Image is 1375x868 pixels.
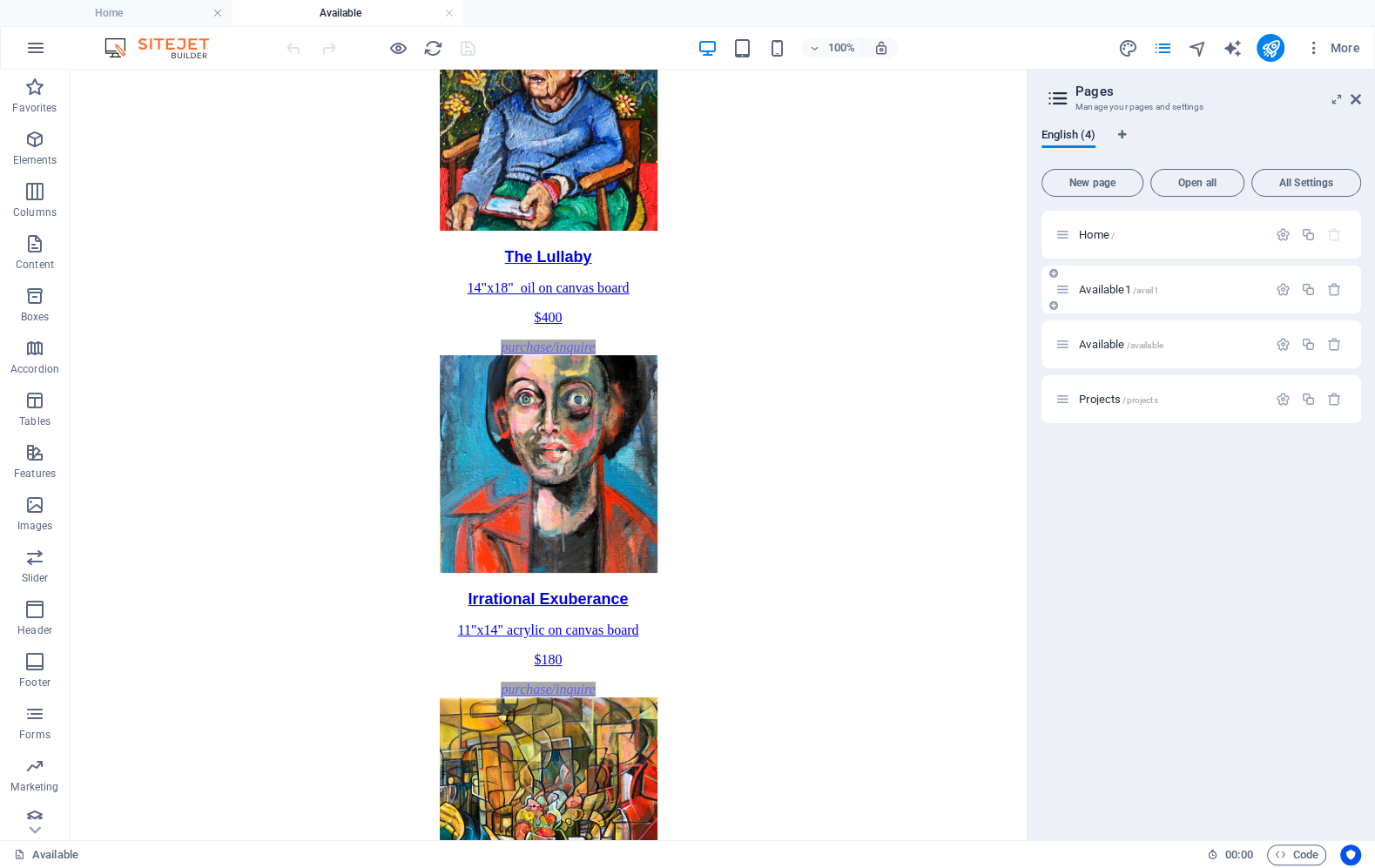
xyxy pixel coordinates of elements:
[827,37,855,58] h6: 100%
[1122,395,1157,405] span: /projects
[1187,37,1208,58] button: navigator
[1041,129,1361,162] div: Language Tabs
[1049,178,1136,188] span: New page
[1075,99,1326,115] h3: Manage your pages and settings
[1041,169,1143,197] button: New page
[873,40,888,56] i: On resize automatically adjust zoom level to fit chosen device.
[100,37,231,58] img: Editor Logo
[1276,337,1291,352] div: Settings
[388,37,408,58] button: Click here to leave preview mode and continue editing
[1074,284,1267,295] div: Available1/avail1
[1259,178,1353,188] span: All Settings
[1075,84,1361,99] h2: Pages
[22,571,49,585] p: Slider
[1117,37,1138,58] button: design
[1276,392,1291,407] div: Settings
[1126,340,1163,350] span: /available
[1301,392,1316,407] div: Duplicate
[1276,227,1291,242] div: Settings
[1079,393,1157,406] span: Click to open page
[1222,38,1242,58] i: AI Writer
[1301,227,1316,242] div: Duplicate
[1079,338,1163,351] span: Click to open page
[1237,848,1240,861] span: :
[10,362,59,376] p: Accordion
[17,623,52,637] p: Header
[1222,37,1243,58] button: text_generator
[13,205,57,219] p: Columns
[1079,283,1158,296] span: Available1
[1074,339,1267,350] div: Available/available
[19,676,51,690] p: Footer
[1150,169,1244,197] button: Open all
[1257,34,1284,62] button: publish
[1152,38,1172,58] i: Pages (Ctrl+Alt+S)
[1158,178,1237,188] span: Open all
[422,37,443,58] button: reload
[1041,124,1095,149] span: English (4)
[1133,286,1159,295] span: /avail1
[1275,844,1318,865] span: Code
[12,101,57,115] p: Favorites
[1074,229,1267,240] div: Home/
[13,153,57,167] p: Elements
[1074,394,1267,405] div: Projects/projects
[1152,37,1173,58] button: pages
[1225,844,1252,865] span: 00 00
[1079,228,1115,241] span: Click to open page
[1301,337,1316,352] div: Duplicate
[17,519,53,533] p: Images
[801,37,863,58] button: 100%
[1207,844,1253,865] h6: Session time
[232,3,463,23] h4: Available
[1327,227,1342,242] div: The startpage cannot be deleted
[1298,34,1367,62] button: More
[1276,282,1291,297] div: Settings
[19,414,51,428] p: Tables
[1340,844,1361,865] button: Usercentrics
[1260,38,1280,58] i: Publish
[423,38,443,58] i: Reload page
[1327,392,1342,407] div: Remove
[1187,38,1207,58] i: Navigator
[21,310,50,324] p: Boxes
[19,728,51,742] p: Forms
[1117,38,1137,58] i: Design (Ctrl+Alt+Y)
[1267,844,1326,865] button: Code
[1111,231,1115,240] span: /
[1305,39,1360,57] span: More
[10,780,58,794] p: Marketing
[16,258,54,272] p: Content
[1301,282,1316,297] div: Duplicate
[14,467,56,481] p: Features
[1327,282,1342,297] div: Remove
[1327,337,1342,352] div: Remove
[14,844,78,865] a: Click to cancel selection. Double-click to open Pages
[1251,169,1361,197] button: All Settings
